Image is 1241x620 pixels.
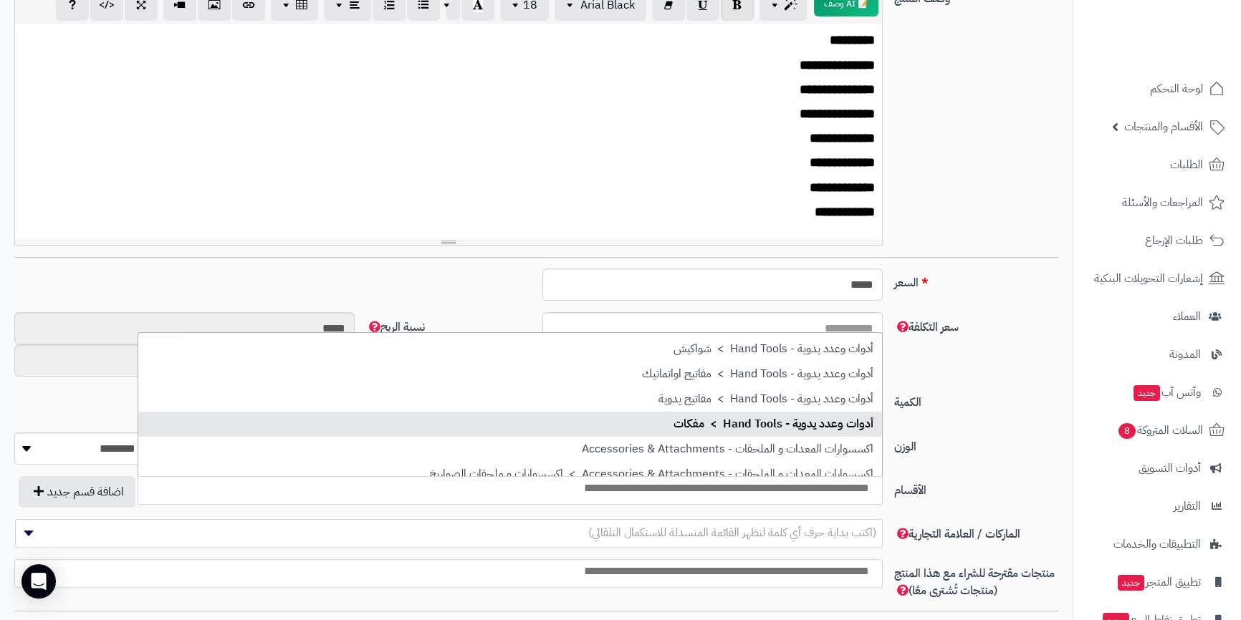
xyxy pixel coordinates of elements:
span: إشعارات التحويلات البنكية [1094,268,1203,289]
label: الوزن [888,432,1065,455]
span: التطبيقات والخدمات [1113,534,1201,554]
a: وآتس آبجديد [1082,375,1232,410]
a: لوحة التحكم [1082,72,1232,106]
span: (اكتب بداية حرف أي كلمة لتظهر القائمة المنسدلة للاستكمال التلقائي) [588,524,876,541]
a: التقارير [1082,489,1232,523]
li: أدوات وعدد يدوية - Hand Tools > مفكات [138,412,882,437]
span: السلات المتروكة [1117,420,1203,440]
li: اكسسوارات المعدات و الملحقات - Accessories & Attachments [138,437,882,462]
span: تطبيق المتجر [1116,572,1201,592]
span: التقارير [1174,496,1201,516]
span: طلبات الإرجاع [1145,231,1203,251]
span: نسبة الربح [366,319,425,336]
a: الطلبات [1082,147,1232,182]
a: المدونة [1082,337,1232,372]
a: العملاء [1082,299,1232,334]
span: جديد [1118,575,1144,591]
label: الكمية [888,388,1065,411]
li: أدوات وعدد يدوية - Hand Tools > مفاتيح اواتماتيك [138,362,882,387]
span: أدوات التسويق [1139,458,1201,478]
a: طلبات الإرجاع [1082,223,1232,258]
span: المراجعات والأسئلة [1122,193,1203,213]
label: السعر [888,268,1065,291]
a: إشعارات التحويلات البنكية [1082,261,1232,296]
span: الماركات / العلامة التجارية [894,525,1020,543]
span: الطلبات [1170,155,1203,175]
span: الأقسام والمنتجات [1124,117,1203,137]
span: منتجات مقترحة للشراء مع هذا المنتج (منتجات تُشترى معًا) [894,565,1055,599]
label: الأقسام [888,476,1065,499]
button: اضافة قسم جديد [19,476,135,508]
a: السلات المتروكة8 [1082,413,1232,447]
a: أدوات التسويق [1082,451,1232,485]
span: لوحة التحكم [1150,79,1203,99]
span: جديد [1134,385,1160,401]
span: وآتس آب [1132,382,1201,402]
a: المراجعات والأسئلة [1082,185,1232,220]
a: التطبيقات والخدمات [1082,527,1232,561]
li: أدوات وعدد يدوية - Hand Tools > شواكيش [138,336,882,362]
span: العملاء [1173,306,1201,326]
img: logo-2.png [1144,37,1227,67]
span: المدونة [1169,344,1201,364]
div: Open Intercom Messenger [21,564,56,599]
li: اكسسوارات المعدات و الملحقات - Accessories & Attachments > اكسسوارات و ملحقات الصواريخ [138,462,882,487]
span: سعر التكلفة [894,319,959,336]
a: تطبيق المتجرجديد [1082,565,1232,599]
li: أدوات وعدد يدوية - Hand Tools > مفاتيح يدوية [138,387,882,412]
span: 8 [1118,423,1136,439]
